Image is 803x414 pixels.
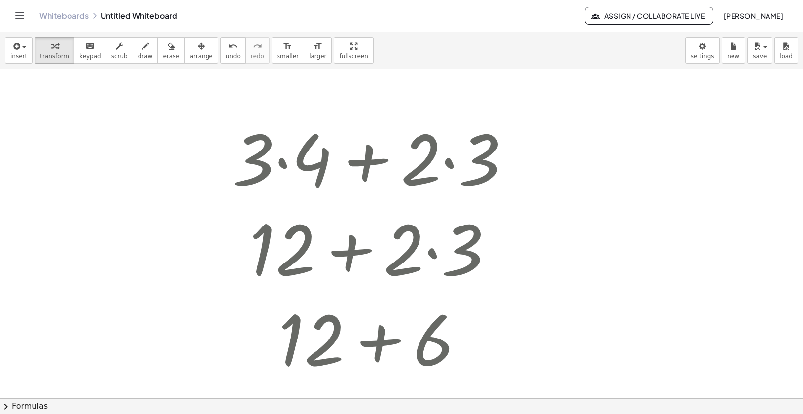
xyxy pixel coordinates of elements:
[334,37,373,64] button: fullscreen
[111,53,128,60] span: scrub
[184,37,218,64] button: arrange
[685,37,720,64] button: settings
[245,37,270,64] button: redoredo
[35,37,74,64] button: transform
[691,53,714,60] span: settings
[157,37,184,64] button: erase
[133,37,158,64] button: draw
[253,40,262,52] i: redo
[747,37,772,64] button: save
[251,53,264,60] span: redo
[722,37,745,64] button: new
[723,11,783,20] span: [PERSON_NAME]
[593,11,705,20] span: Assign / Collaborate Live
[313,40,322,52] i: format_size
[753,53,767,60] span: save
[228,40,238,52] i: undo
[283,40,292,52] i: format_size
[727,53,739,60] span: new
[79,53,101,60] span: keypad
[40,53,69,60] span: transform
[12,8,28,24] button: Toggle navigation
[220,37,246,64] button: undoundo
[226,53,241,60] span: undo
[138,53,153,60] span: draw
[309,53,326,60] span: larger
[585,7,713,25] button: Assign / Collaborate Live
[163,53,179,60] span: erase
[339,53,368,60] span: fullscreen
[106,37,133,64] button: scrub
[715,7,791,25] button: [PERSON_NAME]
[277,53,299,60] span: smaller
[780,53,793,60] span: load
[74,37,106,64] button: keyboardkeypad
[85,40,95,52] i: keyboard
[774,37,798,64] button: load
[304,37,332,64] button: format_sizelarger
[190,53,213,60] span: arrange
[5,37,33,64] button: insert
[10,53,27,60] span: insert
[272,37,304,64] button: format_sizesmaller
[39,11,89,21] a: Whiteboards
